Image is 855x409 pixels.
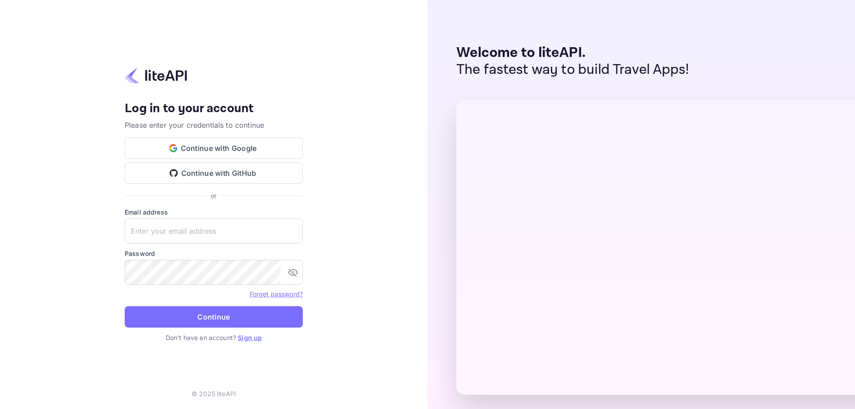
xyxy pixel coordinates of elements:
a: Sign up [238,334,262,341]
p: The fastest way to build Travel Apps! [456,61,689,78]
a: Forget password? [250,290,303,298]
p: © 2025 liteAPI [191,389,236,398]
p: or [211,191,216,200]
button: Continue with GitHub [125,162,303,184]
p: Please enter your credentials to continue [125,120,303,130]
a: Forget password? [250,289,303,298]
p: Welcome to liteAPI. [456,45,689,61]
button: Continue with Google [125,138,303,159]
img: liteapi [125,67,187,84]
label: Email address [125,207,303,217]
h4: Log in to your account [125,101,303,117]
button: Continue [125,306,303,328]
input: Enter your email address [125,219,303,243]
p: Don't have an account? [125,333,303,342]
button: toggle password visibility [284,263,302,281]
label: Password [125,249,303,258]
